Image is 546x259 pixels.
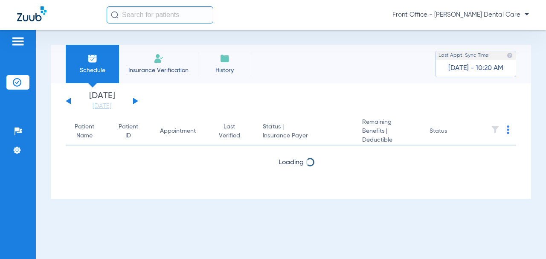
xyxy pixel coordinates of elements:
div: Appointment [160,127,204,136]
span: Front Office - [PERSON_NAME] Dental Care [392,11,529,19]
span: Schedule [72,66,113,75]
div: Patient Name [73,122,105,140]
span: Loading [279,159,304,166]
span: Loading [279,182,304,189]
th: Remaining Benefits | [355,118,423,146]
span: [DATE] - 10:20 AM [448,64,503,73]
img: Manual Insurance Verification [154,53,164,64]
img: Schedule [87,53,98,64]
div: Patient Name [73,122,97,140]
div: Patient ID [118,122,146,140]
li: [DATE] [76,92,128,111]
a: [DATE] [76,102,128,111]
span: Insurance Verification [125,66,192,75]
img: last sync help info [507,52,513,58]
span: Last Appt. Sync Time: [439,51,490,60]
span: History [204,66,245,75]
div: Appointment [160,127,196,136]
th: Status | [256,118,355,146]
img: Search Icon [111,11,119,19]
iframe: Chat Widget [503,218,546,259]
img: hamburger-icon [11,36,25,47]
img: History [220,53,230,64]
span: Insurance Payer [263,131,348,140]
img: Zuub Logo [17,6,46,21]
div: Patient ID [118,122,139,140]
span: Deductible [362,136,416,145]
div: Last Verified [218,122,250,140]
img: filter.svg [491,125,500,134]
input: Search for patients [107,6,213,23]
div: Last Verified [218,122,242,140]
th: Status [423,118,480,146]
img: group-dot-blue.svg [507,125,509,134]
